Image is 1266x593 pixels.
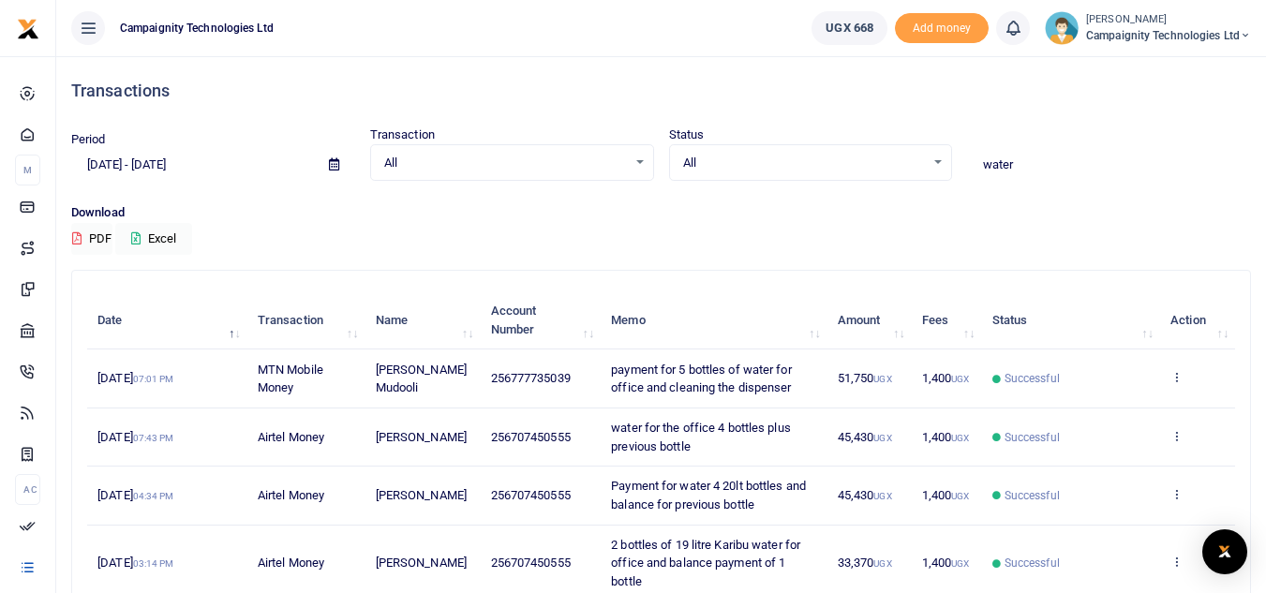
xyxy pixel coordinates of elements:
th: Transaction: activate to sort column ascending [247,291,365,349]
small: UGX [951,433,969,443]
small: 07:43 PM [133,433,174,443]
span: payment for 5 bottles of water for office and cleaning the dispenser [611,363,791,395]
span: Successful [1005,487,1060,504]
span: MTN Mobile Money [258,363,323,395]
li: Wallet ballance [804,11,895,45]
small: UGX [951,374,969,384]
span: 256707450555 [491,556,571,570]
li: Ac [15,474,40,505]
span: All [384,154,627,172]
span: [DATE] [97,488,173,502]
small: UGX [873,558,891,569]
img: profile-user [1045,11,1079,45]
span: [PERSON_NAME] [376,488,467,502]
span: 51,750 [838,371,892,385]
span: Airtel Money [258,430,324,444]
span: [DATE] [97,430,173,444]
span: 45,430 [838,488,892,502]
span: 45,430 [838,430,892,444]
small: UGX [951,491,969,501]
small: 04:34 PM [133,491,174,501]
p: Download [71,203,1251,223]
span: 33,370 [838,556,892,570]
span: Campaignity Technologies Ltd [1086,27,1251,44]
input: Search [967,149,1251,181]
span: 256707450555 [491,430,571,444]
span: Campaignity Technologies Ltd [112,20,281,37]
th: Date: activate to sort column descending [87,291,247,349]
span: [PERSON_NAME] Mudooli [376,363,467,395]
button: PDF [71,223,112,255]
span: UGX 668 [826,19,873,37]
th: Account Number: activate to sort column ascending [480,291,601,349]
div: Open Intercom Messenger [1202,529,1247,574]
small: UGX [873,374,891,384]
li: Toup your wallet [895,13,989,44]
span: Successful [1005,555,1060,571]
li: M [15,155,40,185]
th: Fees: activate to sort column ascending [912,291,982,349]
h4: Transactions [71,81,1251,101]
a: Add money [895,20,989,34]
th: Action: activate to sort column ascending [1160,291,1235,349]
span: Successful [1005,429,1060,446]
span: [PERSON_NAME] [376,430,467,444]
span: 1,400 [922,430,970,444]
span: 1,400 [922,556,970,570]
small: 07:01 PM [133,374,174,384]
input: select period [71,149,314,181]
span: [DATE] [97,556,173,570]
span: [DATE] [97,371,173,385]
span: 256777735039 [491,371,571,385]
small: UGX [951,558,969,569]
small: UGX [873,491,891,501]
small: [PERSON_NAME] [1086,12,1251,28]
th: Name: activate to sort column ascending [365,291,480,349]
th: Memo: activate to sort column ascending [601,291,827,349]
img: logo-small [17,18,39,40]
span: 2 bottles of 19 litre Karibu water for office and balance payment of 1 bottle [611,538,800,588]
label: Period [71,130,106,149]
label: Transaction [370,126,435,144]
span: [PERSON_NAME] [376,556,467,570]
a: logo-small logo-large logo-large [17,21,39,35]
span: Airtel Money [258,556,324,570]
button: Excel [115,223,192,255]
span: 1,400 [922,488,970,502]
small: 03:14 PM [133,558,174,569]
span: Airtel Money [258,488,324,502]
span: 256707450555 [491,488,571,502]
span: Successful [1005,370,1060,387]
th: Status: activate to sort column ascending [981,291,1160,349]
label: Status [669,126,705,144]
th: Amount: activate to sort column ascending [827,291,912,349]
small: UGX [873,433,891,443]
a: profile-user [PERSON_NAME] Campaignity Technologies Ltd [1045,11,1251,45]
span: 1,400 [922,371,970,385]
span: All [683,154,926,172]
span: water for the office 4 bottles plus previous bottle [611,421,791,453]
a: UGX 668 [812,11,887,45]
span: Payment for water 4 20lt bottles and balance for previous bottle [611,479,806,511]
span: Add money [895,13,989,44]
